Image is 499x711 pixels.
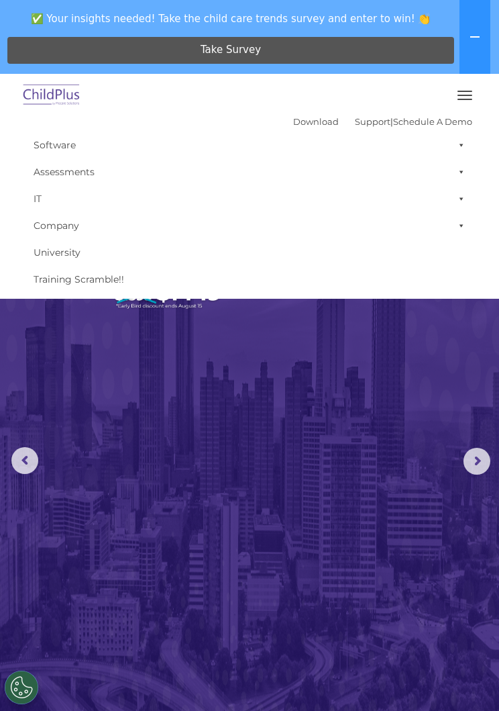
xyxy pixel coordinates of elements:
[27,132,472,158] a: Software
[293,116,339,127] a: Download
[215,78,256,88] span: Last name
[27,158,472,185] a: Assessments
[20,80,83,111] img: ChildPlus by Procare Solutions
[27,266,472,293] a: Training Scramble!!
[355,116,390,127] a: Support
[5,5,457,32] span: ✅ Your insights needed! Take the child care trends survey and enter to win! 👏
[215,133,272,143] span: Phone number
[5,671,38,704] button: Cookies Settings
[27,239,472,266] a: University
[7,37,454,64] a: Take Survey
[201,38,261,62] span: Take Survey
[27,185,472,212] a: IT
[393,116,472,127] a: Schedule A Demo
[293,116,472,127] font: |
[27,212,472,239] a: Company
[273,566,499,711] iframe: Chat Widget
